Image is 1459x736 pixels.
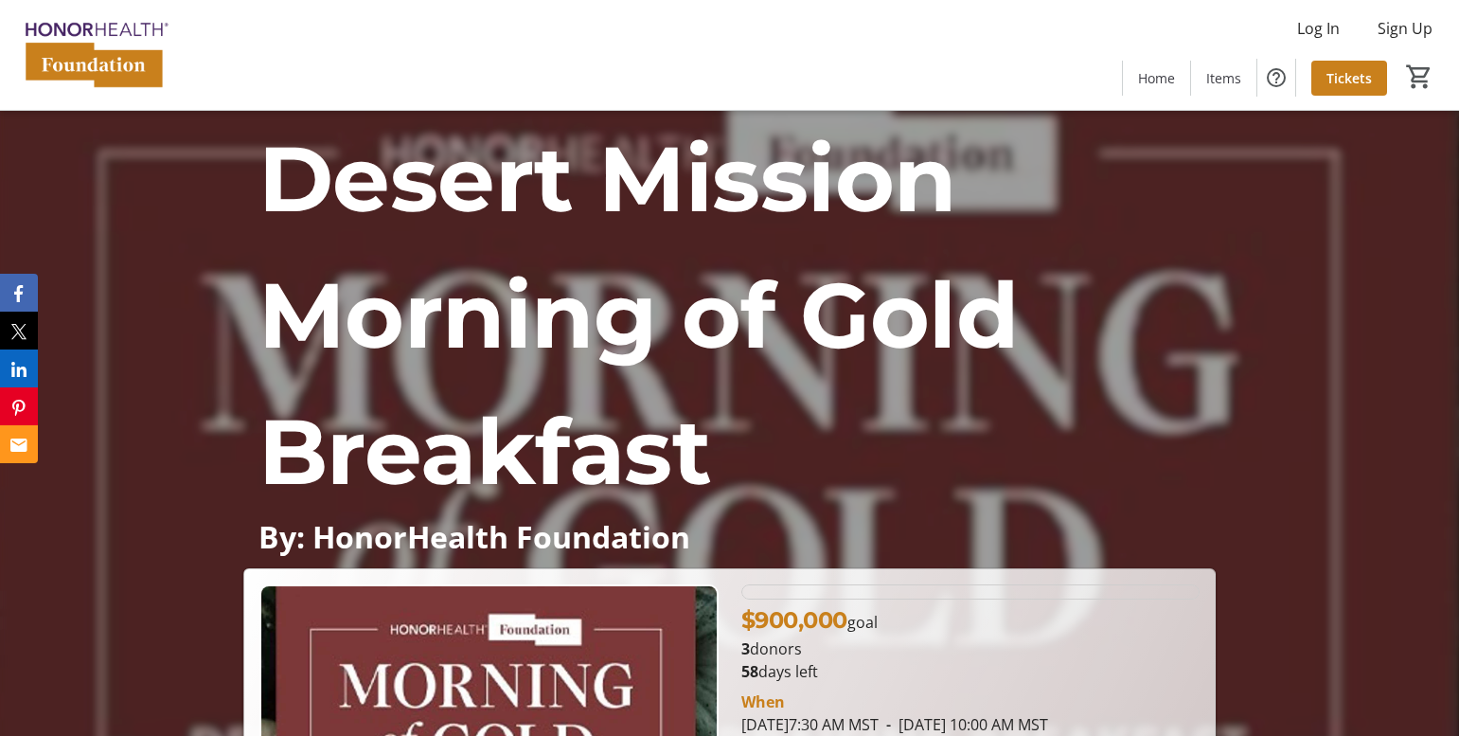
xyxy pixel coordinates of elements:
[258,123,1019,507] span: Desert Mission Morning of Gold Breakfast
[1362,13,1448,44] button: Sign Up
[1138,68,1175,88] span: Home
[1311,61,1387,96] a: Tickets
[1378,17,1432,40] span: Sign Up
[879,714,1048,735] span: [DATE] 10:00 AM MST
[741,637,1201,660] p: donors
[1191,61,1256,96] a: Items
[879,714,899,735] span: -
[1257,59,1295,97] button: Help
[1326,68,1372,88] span: Tickets
[741,660,1201,683] p: days left
[1297,17,1340,40] span: Log In
[1123,61,1190,96] a: Home
[741,661,758,682] span: 58
[741,638,750,659] b: 3
[741,584,1201,600] div: 0% of fundraising goal reached
[741,691,785,713] div: When
[1402,60,1436,94] button: Cart
[1282,13,1355,44] button: Log In
[741,606,847,634] span: $900,000
[741,714,879,735] span: [DATE] 7:30 AM MST
[1206,68,1241,88] span: Items
[258,520,1201,553] p: By: HonorHealth Foundation
[741,603,878,637] p: goal
[11,8,180,102] img: HonorHealth Foundation's Logo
